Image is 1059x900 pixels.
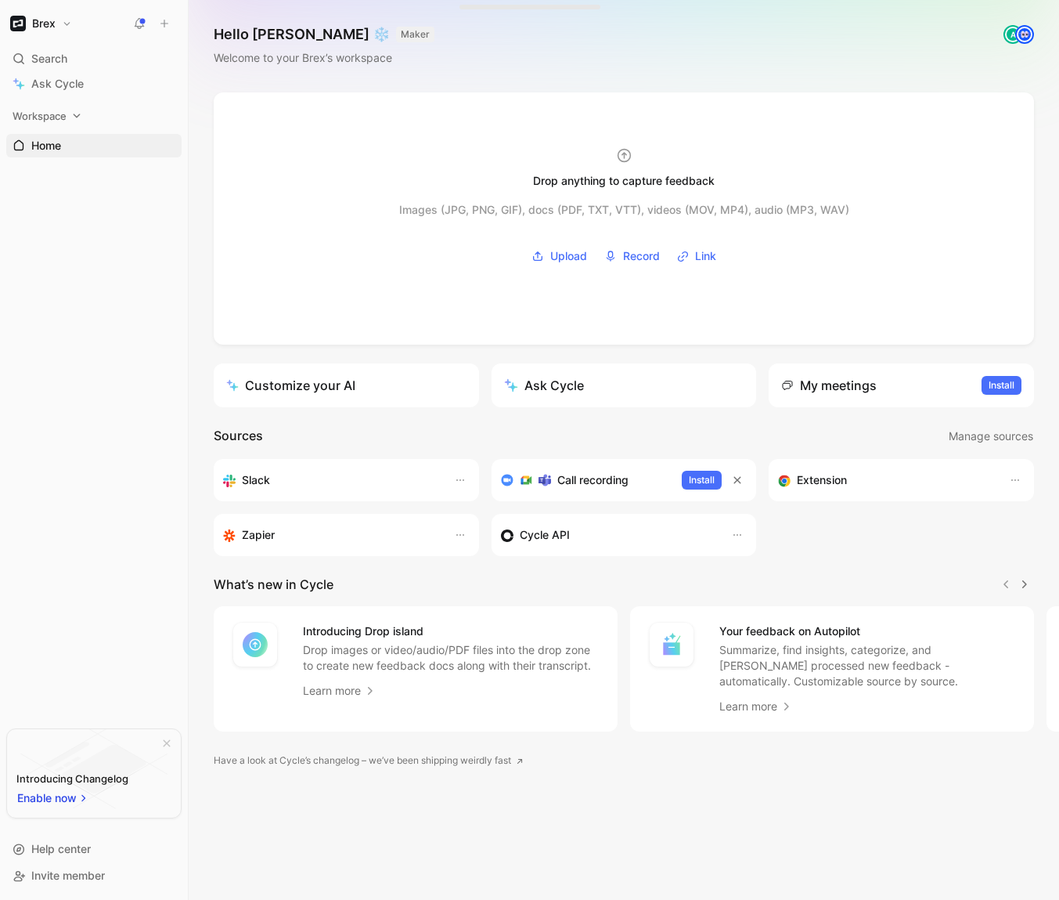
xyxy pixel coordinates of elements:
a: Have a look at Cycle’s changelog – we’ve been shipping weirdly fast [214,753,524,768]
div: Drop anything to capture feedback [533,172,715,190]
h3: Extension [797,471,847,490]
h1: Hello [PERSON_NAME] ❄️ [214,25,434,44]
span: Install [989,378,1014,393]
div: Record & transcribe meetings from Zoom, Meet & Teams. [501,471,670,490]
span: Link [695,247,716,266]
span: Invite member [31,869,105,882]
h3: Slack [242,471,270,490]
span: Record [623,247,660,266]
p: Drop images or video/audio/PDF files into the drop zone to create new feedback docs along with th... [303,642,599,674]
span: Enable now [17,789,78,808]
img: bg-BLZuj68n.svg [20,729,167,809]
div: Sync customers & send feedback from custom sources. Get inspired by our favorite use case [501,526,716,544]
button: Upload [526,244,593,268]
div: A [1005,27,1021,42]
div: Help center [6,837,182,861]
button: Install [682,471,722,490]
div: Invite member [6,864,182,887]
div: Capture feedback from anywhere on the web [778,471,993,490]
a: Learn more [303,681,376,700]
h3: Cycle API [520,526,570,544]
button: Manage sources [948,426,1034,446]
button: BrexBrex [6,13,76,34]
a: Home [6,134,182,157]
a: Customize your AI [214,363,479,407]
h4: Introducing Drop island [303,622,599,641]
a: Ask Cycle [6,72,182,96]
div: Images (JPG, PNG, GIF), docs (PDF, TXT, VTT), videos (MOV, MP4), audio (MP3, WAV) [399,201,849,219]
div: Ask Cycle [504,376,584,395]
div: My meetings [781,376,877,395]
button: Link [672,244,722,268]
div: Sync your customers, send feedback and get updates in Slack [223,471,438,490]
button: Ask Cycle [492,363,757,407]
h3: Zapier [242,526,275,544]
button: Enable now [16,788,90,808]
div: Search [6,47,182,70]
button: Install [982,376,1021,395]
h2: Sources [214,426,263,446]
h3: Call recording [557,471,629,490]
img: Brex [10,16,26,31]
div: Introducing Changelog [16,769,128,788]
span: Search [31,49,67,68]
span: Workspace [13,108,67,124]
span: Help center [31,842,91,855]
h2: What’s new in Cycle [214,575,333,594]
button: MAKER [396,27,434,42]
div: Capture feedback from thousands of sources with Zapier (survey results, recordings, sheets, etc). [223,526,438,544]
h4: Your feedback on Autopilot [719,622,1015,641]
div: Workspace [6,104,182,128]
span: Upload [550,247,587,266]
span: Ask Cycle [31,74,84,93]
span: Manage sources [949,427,1033,446]
span: Home [31,138,61,154]
a: Learn more [719,697,793,716]
p: Summarize, find insights, categorize, and [PERSON_NAME] processed new feedback - automatically. C... [719,642,1015,689]
button: Record [599,244,665,268]
img: avatar [1017,27,1032,42]
div: Welcome to your Brex’s workspace [214,49,434,67]
span: Install [689,472,715,488]
div: Customize your AI [226,376,355,395]
h1: Brex [32,16,56,31]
